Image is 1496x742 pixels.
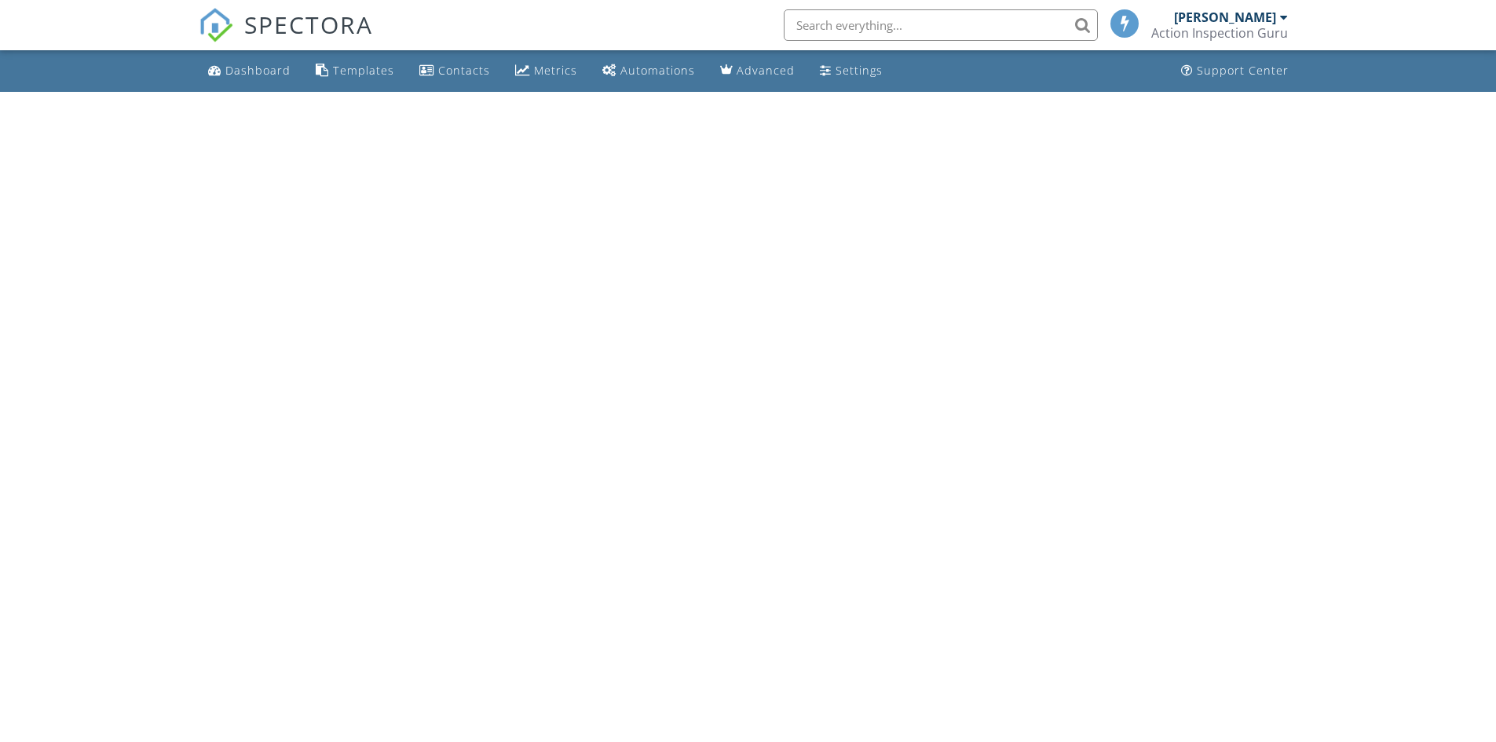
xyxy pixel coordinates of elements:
[1175,57,1295,86] a: Support Center
[814,57,889,86] a: Settings
[836,63,883,78] div: Settings
[784,9,1098,41] input: Search everything...
[413,57,496,86] a: Contacts
[309,57,401,86] a: Templates
[737,63,795,78] div: Advanced
[620,63,695,78] div: Automations
[1197,63,1289,78] div: Support Center
[1151,25,1288,41] div: Action Inspection Guru
[438,63,490,78] div: Contacts
[202,57,297,86] a: Dashboard
[199,21,373,54] a: SPECTORA
[225,63,291,78] div: Dashboard
[714,57,801,86] a: Advanced
[244,8,373,41] span: SPECTORA
[509,57,583,86] a: Metrics
[534,63,577,78] div: Metrics
[1174,9,1276,25] div: [PERSON_NAME]
[199,8,233,42] img: The Best Home Inspection Software - Spectora
[596,57,701,86] a: Automations (Basic)
[333,63,394,78] div: Templates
